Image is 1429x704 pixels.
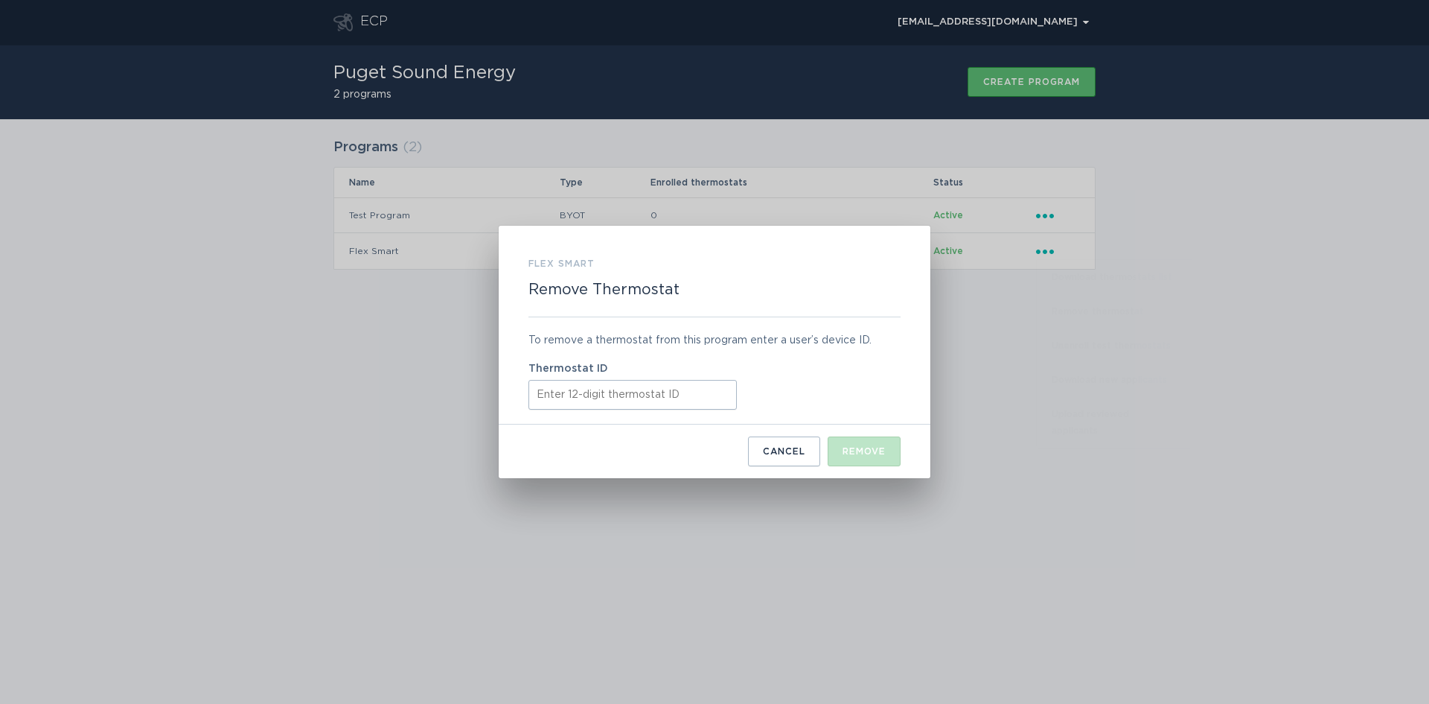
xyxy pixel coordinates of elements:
[528,256,595,272] h3: Flex Smart
[528,281,680,299] h2: Remove Thermostat
[763,447,805,456] div: Cancel
[528,364,901,374] label: Thermostat ID
[528,380,737,410] input: Thermostat ID
[528,332,901,349] div: To remove a thermostat from this program enter a user’s device ID.
[828,437,901,466] button: Remove
[843,447,886,456] div: Remove
[748,437,820,466] button: Cancel
[499,226,930,478] div: Remove Thermostat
